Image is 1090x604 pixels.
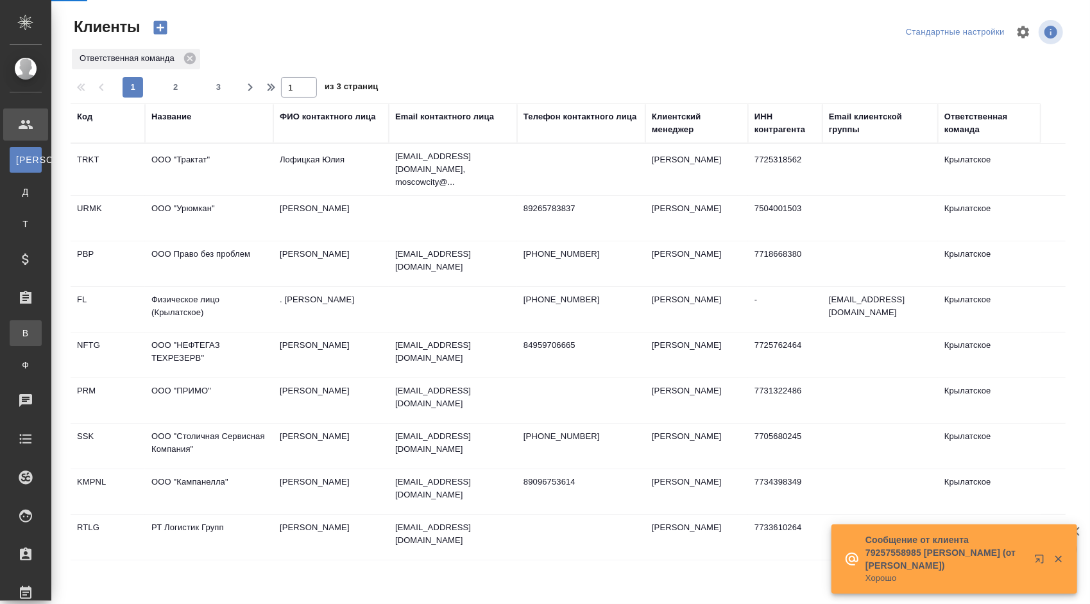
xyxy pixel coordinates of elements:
[71,515,145,560] td: RTLG
[145,147,273,192] td: ООО "Трактат"
[145,287,273,332] td: Физическое лицо (Крылатское)
[645,196,748,241] td: [PERSON_NAME]
[145,241,273,286] td: ООО Право без проблем
[395,150,511,189] p: [EMAIL_ADDRESS][DOMAIN_NAME], moscowcity@...
[273,515,389,560] td: [PERSON_NAME]
[748,241,822,286] td: 7718668380
[77,110,92,123] div: Код
[524,476,639,488] p: 89096753614
[71,424,145,469] td: SSK
[645,515,748,560] td: [PERSON_NAME]
[273,424,389,469] td: [PERSON_NAME]
[1008,17,1039,47] span: Настроить таблицу
[645,287,748,332] td: [PERSON_NAME]
[71,287,145,332] td: FL
[524,110,637,123] div: Телефон контактного лица
[645,424,748,469] td: [PERSON_NAME]
[71,196,145,241] td: URMK
[10,179,42,205] a: Д
[748,424,822,469] td: 7705680245
[71,378,145,423] td: PRM
[395,339,511,365] p: [EMAIL_ADDRESS][DOMAIN_NAME]
[1045,553,1071,565] button: Закрыть
[80,52,179,65] p: Ответственная команда
[273,378,389,423] td: [PERSON_NAME]
[395,430,511,456] p: [EMAIL_ADDRESS][DOMAIN_NAME]
[1026,546,1057,577] button: Открыть в новой вкладке
[748,378,822,423] td: 7731322486
[16,327,35,340] span: В
[10,352,42,378] a: Ф
[524,430,639,443] p: [PHONE_NUMBER]
[524,339,639,352] p: 84959706665
[395,248,511,273] p: [EMAIL_ADDRESS][DOMAIN_NAME]
[16,359,35,372] span: Ф
[273,147,389,192] td: Лофицкая Юлия
[645,332,748,377] td: [PERSON_NAME]
[395,476,511,501] p: [EMAIL_ADDRESS][DOMAIN_NAME]
[865,533,1026,572] p: Сообщение от клиента 79257558985 [PERSON_NAME] (от [PERSON_NAME])
[938,332,1041,377] td: Крылатское
[16,218,35,230] span: Т
[10,320,42,346] a: В
[145,469,273,514] td: ООО "Кампанелла"
[71,241,145,286] td: PBP
[748,147,822,192] td: 7725318562
[645,469,748,514] td: [PERSON_NAME]
[71,332,145,377] td: NFTG
[273,287,389,332] td: . [PERSON_NAME]
[903,22,1008,42] div: split button
[325,79,379,98] span: из 3 страниц
[938,469,1041,514] td: Крылатское
[829,110,932,136] div: Email клиентской группы
[944,110,1034,136] div: Ответственная команда
[748,332,822,377] td: 7725762464
[71,17,140,37] span: Клиенты
[145,424,273,469] td: ООО "Столичная Сервисная Компания"
[71,469,145,514] td: KMPNL
[524,293,639,306] p: [PHONE_NUMBER]
[151,110,191,123] div: Название
[273,241,389,286] td: [PERSON_NAME]
[938,147,1041,192] td: Крылатское
[748,469,822,514] td: 7734398349
[748,287,822,332] td: -
[10,147,42,173] a: [PERSON_NAME]
[748,515,822,560] td: 7733610264
[145,332,273,377] td: ООО "НЕФТЕГАЗ ТЕХРЕЗЕРВ"
[209,81,229,94] span: 3
[280,110,376,123] div: ФИО контактного лица
[938,378,1041,423] td: Крылатское
[273,332,389,377] td: [PERSON_NAME]
[273,196,389,241] td: [PERSON_NAME]
[145,196,273,241] td: ООО "Урюмкан"
[16,153,35,166] span: [PERSON_NAME]
[938,241,1041,286] td: Крылатское
[395,521,511,547] p: [EMAIL_ADDRESS][DOMAIN_NAME]
[652,110,742,136] div: Клиентский менеджер
[938,287,1041,332] td: Крылатское
[645,147,748,192] td: [PERSON_NAME]
[72,49,200,69] div: Ответственная команда
[16,186,35,198] span: Д
[938,515,1041,560] td: Крылатское
[395,384,511,410] p: [EMAIL_ADDRESS][DOMAIN_NAME]
[748,196,822,241] td: 7504001503
[645,241,748,286] td: [PERSON_NAME]
[273,469,389,514] td: [PERSON_NAME]
[10,211,42,237] a: Т
[754,110,816,136] div: ИНН контрагента
[71,147,145,192] td: TRKT
[938,424,1041,469] td: Крылатское
[145,515,273,560] td: РТ Логистик Групп
[395,110,494,123] div: Email контактного лица
[1039,20,1066,44] span: Посмотреть информацию
[524,248,639,261] p: [PHONE_NUMBER]
[865,572,1026,585] p: Хорошо
[524,202,639,215] p: 89265783837
[145,17,176,39] button: Создать
[166,77,186,98] button: 2
[209,77,229,98] button: 3
[145,378,273,423] td: ООО "ПРИМО"
[166,81,186,94] span: 2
